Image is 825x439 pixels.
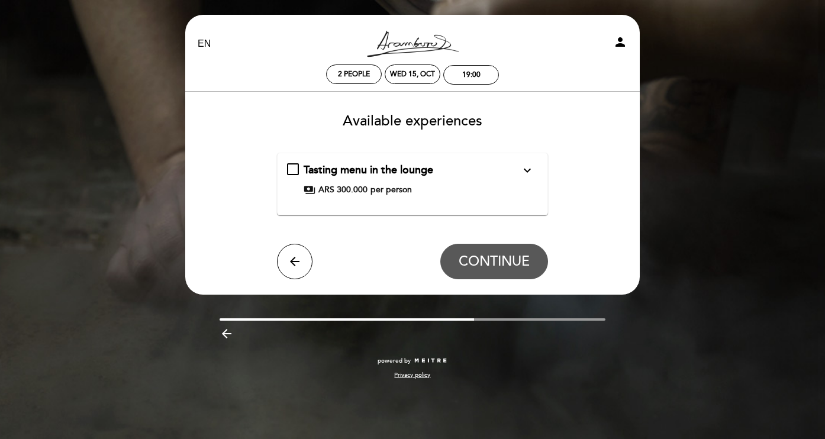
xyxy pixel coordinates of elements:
span: per person [370,184,412,196]
i: arrow_back [288,254,302,269]
span: 2 people [338,70,370,79]
div: 19:00 [462,70,481,79]
button: person [613,35,627,53]
button: expand_more [517,163,538,178]
span: CONTINUE [459,253,530,270]
img: MEITRE [414,358,447,364]
button: CONTINUE [440,244,548,279]
i: expand_more [520,163,534,177]
div: Wed 15, Oct [390,70,435,79]
span: powered by [378,357,411,365]
span: ARS 300.000 [318,184,368,196]
a: powered by [378,357,447,365]
md-checkbox: Tasting menu in the lounge expand_less Tasting menu- Menu without pairing ARS 300,000 per person-... [287,163,539,196]
span: payments [304,184,315,196]
button: arrow_back [277,244,312,279]
span: Tasting menu in the lounge [304,163,433,176]
i: person [613,35,627,49]
i: arrow_backward [220,327,234,341]
span: Available experiences [343,112,482,130]
a: [PERSON_NAME] Resto [339,28,486,60]
a: Privacy policy [394,371,430,379]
